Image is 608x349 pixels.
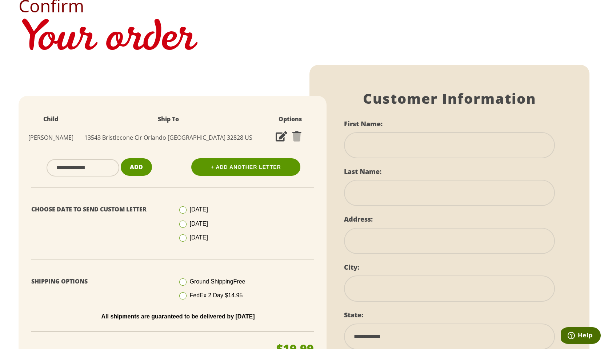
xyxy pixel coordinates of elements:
span: FedEx 2 Day $14.95 [190,292,243,298]
span: [DATE] [190,206,208,213]
label: Last Name: [344,167,381,176]
iframe: Opens a widget where you can find more information [561,327,601,345]
th: Options [261,110,319,128]
h1: Your order [19,15,589,65]
button: Add [121,158,152,176]
label: City: [344,263,359,271]
th: Ship To [76,110,261,128]
span: Add [130,163,143,171]
th: Child [26,110,76,128]
p: Shipping Options [31,276,167,287]
td: 13543 Bristlecone Cir Orlando [GEOGRAPHIC_DATA] 32828 US [76,128,261,147]
td: [PERSON_NAME] [26,128,76,147]
label: Address: [344,215,373,223]
a: + Add Another Letter [191,158,300,176]
p: Choose Date To Send Custom Letter [31,204,167,215]
span: Ground Shipping [190,278,245,285]
span: Free [233,278,245,285]
h1: Customer Information [344,90,555,107]
label: State: [344,310,363,319]
p: All shipments are guaranteed to be delivered by [DATE] [37,313,319,320]
label: First Name: [344,119,383,128]
span: [DATE] [190,221,208,227]
span: [DATE] [190,234,208,241]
